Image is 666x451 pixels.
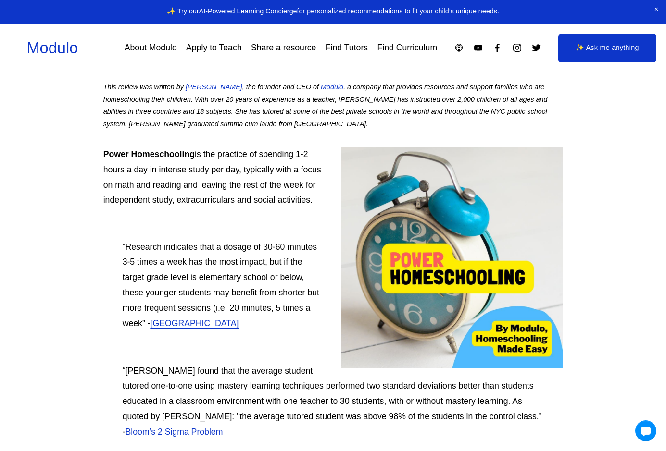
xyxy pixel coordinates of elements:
a: Share a resource [251,39,316,56]
em: , the founder and CEO of [242,83,319,91]
a: [GEOGRAPHIC_DATA] [151,318,239,328]
a: YouTube [473,43,483,53]
em: Modulo [321,83,343,91]
em: [PERSON_NAME] [186,83,242,91]
a: Bloom’s 2 Sigma Problem [126,427,223,437]
a: Modulo [319,83,343,91]
p: “[PERSON_NAME] found that the average student tutored one-to-one using mastery learning technique... [123,364,544,440]
a: ✨ Ask me anything [558,34,656,62]
a: Apply to Teach [186,39,242,56]
a: [PERSON_NAME] [184,83,242,91]
a: Apple Podcasts [454,43,464,53]
p: is the practice of spending 1-2 hours a day in intense study per day, typically with a focus on m... [103,147,563,208]
strong: Power Homeschooling [103,149,195,159]
a: Find Curriculum [377,39,438,56]
a: AI-Powered Learning Concierge [199,7,297,15]
a: Facebook [492,43,503,53]
a: Instagram [512,43,522,53]
p: “Research indicates that a dosage of 30-60 minutes 3-5 times a week has the most impact, but if t... [123,240,544,331]
a: Twitter [531,43,541,53]
em: This review was written by [103,83,184,91]
a: About Modulo [125,39,177,56]
a: Find Tutors [326,39,368,56]
a: Modulo [26,39,78,57]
